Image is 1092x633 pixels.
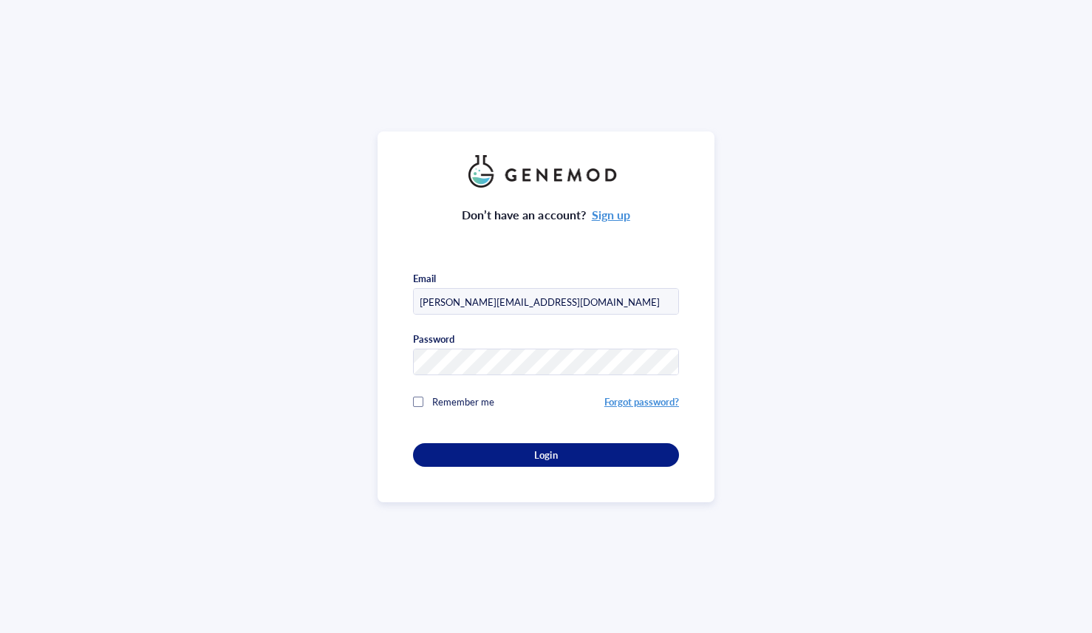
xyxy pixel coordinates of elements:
span: Remember me [432,394,494,408]
span: Login [534,448,557,462]
a: Sign up [592,206,630,223]
div: Password [413,332,454,346]
div: Email [413,272,436,285]
button: Login [413,443,679,467]
img: genemod_logo_light-BcqUzbGq.png [468,155,624,188]
a: Forgot password? [604,394,679,408]
div: Don’t have an account? [462,205,630,225]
